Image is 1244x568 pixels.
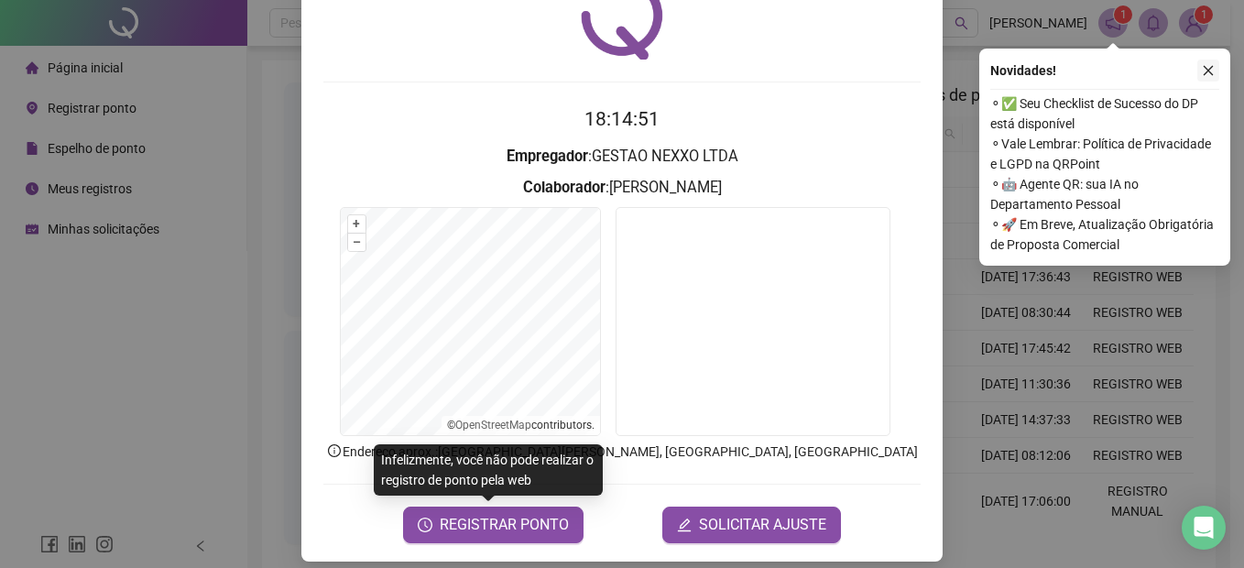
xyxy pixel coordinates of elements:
[662,507,841,543] button: editSOLICITAR AJUSTE
[323,442,921,462] p: Endereço aprox. : [GEOGRAPHIC_DATA][PERSON_NAME], [GEOGRAPHIC_DATA], [GEOGRAPHIC_DATA]
[348,215,366,233] button: +
[523,179,606,196] strong: Colaborador
[348,234,366,251] button: –
[447,419,595,431] li: © contributors.
[990,134,1219,174] span: ⚬ Vale Lembrar: Política de Privacidade e LGPD na QRPoint
[699,514,826,536] span: SOLICITAR AJUSTE
[677,518,692,532] span: edit
[455,419,531,431] a: OpenStreetMap
[990,174,1219,214] span: ⚬ 🤖 Agente QR: sua IA no Departamento Pessoal
[1202,64,1215,77] span: close
[1182,506,1226,550] div: Open Intercom Messenger
[990,214,1219,255] span: ⚬ 🚀 Em Breve, Atualização Obrigatória de Proposta Comercial
[323,176,921,200] h3: : [PERSON_NAME]
[418,518,432,532] span: clock-circle
[323,145,921,169] h3: : GESTAO NEXXO LTDA
[403,507,584,543] button: REGISTRAR PONTO
[990,93,1219,134] span: ⚬ ✅ Seu Checklist de Sucesso do DP está disponível
[374,444,603,496] div: Infelizmente, você não pode realizar o registro de ponto pela web
[584,108,660,130] time: 18:14:51
[507,147,588,165] strong: Empregador
[326,442,343,459] span: info-circle
[440,514,569,536] span: REGISTRAR PONTO
[990,60,1056,81] span: Novidades !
